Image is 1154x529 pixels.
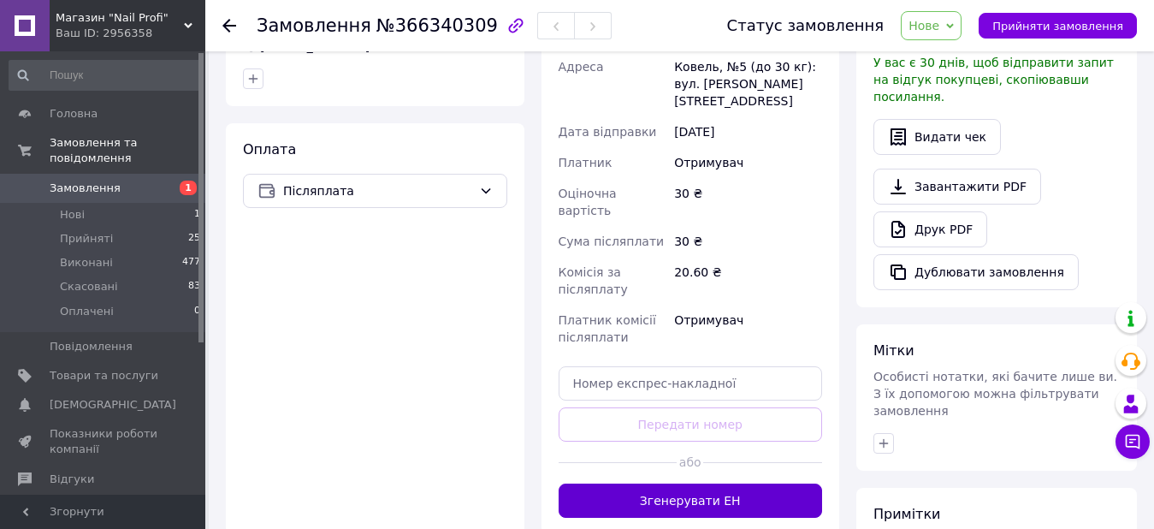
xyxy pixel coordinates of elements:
[671,257,826,305] div: 20.60 ₴
[56,10,184,26] span: Магазин "Nail Profi"
[559,125,657,139] span: Дата відправки
[60,279,118,294] span: Скасовані
[1116,425,1150,459] button: Чат з покупцем
[56,26,205,41] div: Ваш ID: 2956358
[727,17,885,34] div: Статус замовлення
[559,187,617,217] span: Оціночна вартість
[873,119,1001,155] button: Видати чек
[559,60,604,74] span: Адреса
[50,135,205,166] span: Замовлення та повідомлення
[60,231,113,247] span: Прийняті
[50,426,158,457] span: Показники роботи компанії
[243,141,296,158] span: Оплата
[188,279,200,294] span: 83
[908,19,939,33] span: Нове
[9,60,202,91] input: Пошук
[60,255,113,270] span: Виконані
[50,472,94,487] span: Відгуки
[992,20,1123,33] span: Прийняти замовлення
[979,13,1137,39] button: Прийняти замовлення
[671,178,826,226] div: 30 ₴
[376,15,498,36] span: №366340309
[873,506,940,522] span: Примітки
[194,207,200,223] span: 1
[559,366,823,401] input: Номер експрес-накладної
[50,368,158,383] span: Товари та послуги
[180,181,197,195] span: 1
[873,254,1079,290] button: Дублювати замовлення
[873,169,1041,205] a: Завантажити PDF
[50,181,121,196] span: Замовлення
[50,106,98,122] span: Головна
[182,255,200,270] span: 477
[257,15,371,36] span: Замовлення
[873,370,1117,418] span: Особисті нотатки, які бачите лише ви. З їх допомогою можна фільтрувати замовлення
[50,397,176,413] span: [DEMOGRAPHIC_DATA]
[283,181,472,200] span: Післяплата
[671,116,826,147] div: [DATE]
[559,313,656,344] span: Платник комісії післяплати
[559,235,665,248] span: Сума післяплати
[194,304,200,319] span: 0
[559,156,613,169] span: Платник
[188,231,200,247] span: 25
[559,484,823,518] button: Згенерувати ЕН
[873,342,914,359] span: Мітки
[50,339,133,354] span: Повідомлення
[873,211,987,247] a: Друк PDF
[677,454,703,471] span: або
[671,147,826,178] div: Отримувач
[671,226,826,257] div: 30 ₴
[671,305,826,353] div: Отримувач
[60,207,85,223] span: Нові
[873,56,1114,104] span: У вас є 30 днів, щоб відправити запит на відгук покупцеві, скопіювавши посилання.
[671,51,826,116] div: Ковель, №5 (до 30 кг): вул. [PERSON_NAME][STREET_ADDRESS]
[222,17,236,34] div: Повернутися назад
[559,265,628,296] span: Комісія за післяплату
[60,304,114,319] span: Оплачені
